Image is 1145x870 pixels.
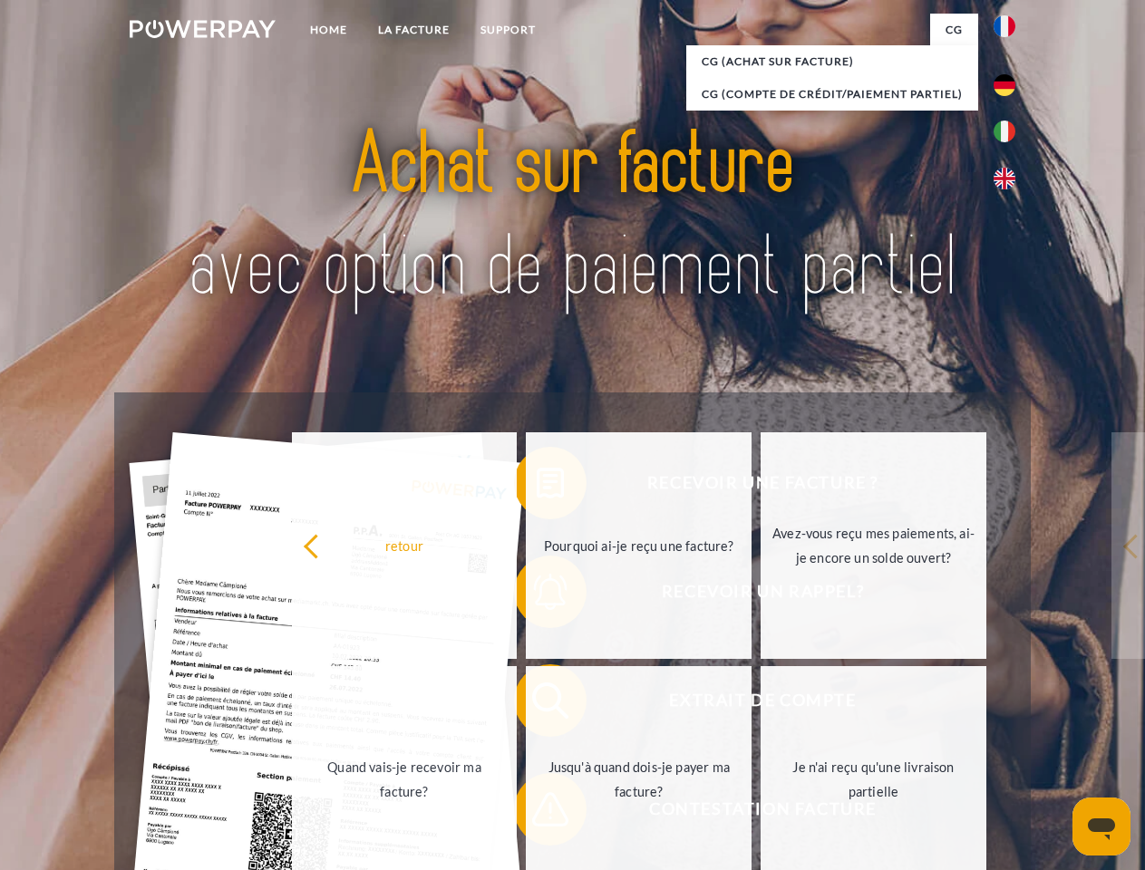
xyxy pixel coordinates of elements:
img: fr [994,15,1015,37]
a: CG (achat sur facture) [686,45,978,78]
img: en [994,168,1015,189]
a: CG [930,14,978,46]
div: retour [303,533,507,557]
a: Avez-vous reçu mes paiements, ai-je encore un solde ouvert? [761,432,986,659]
img: de [994,74,1015,96]
a: Home [295,14,363,46]
div: Pourquoi ai-je reçu une facture? [537,533,741,557]
div: Je n'ai reçu qu'une livraison partielle [771,755,975,804]
img: it [994,121,1015,142]
img: logo-powerpay-white.svg [130,20,276,38]
iframe: Bouton de lancement de la fenêtre de messagerie [1072,797,1130,855]
img: title-powerpay_fr.svg [173,87,972,347]
a: LA FACTURE [363,14,465,46]
div: Avez-vous reçu mes paiements, ai-je encore un solde ouvert? [771,521,975,570]
a: Support [465,14,551,46]
a: CG (Compte de crédit/paiement partiel) [686,78,978,111]
div: Quand vais-je recevoir ma facture? [303,755,507,804]
div: Jusqu'à quand dois-je payer ma facture? [537,755,741,804]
